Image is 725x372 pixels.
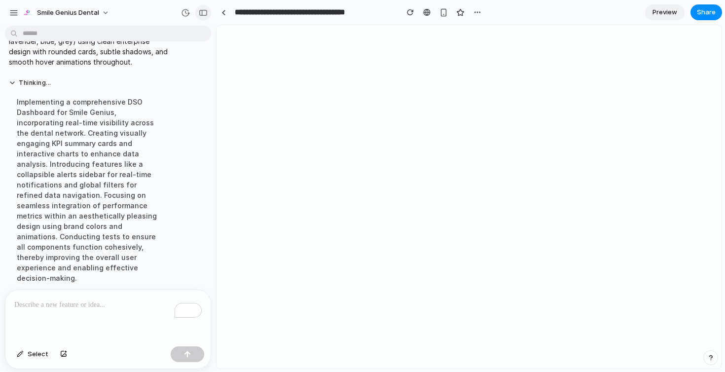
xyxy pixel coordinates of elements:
[690,4,722,20] button: Share
[19,5,114,21] button: Smile Genius Dental
[5,290,211,342] div: To enrich screen reader interactions, please activate Accessibility in Grammarly extension settings
[12,346,53,362] button: Select
[37,8,99,18] span: Smile Genius Dental
[28,349,48,359] span: Select
[9,91,169,289] div: Implementing a comprehensive DSO Dashboard for Smile Genius, incorporating real-time visibility a...
[652,7,677,17] span: Preview
[645,4,685,20] a: Preview
[697,7,716,17] span: Share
